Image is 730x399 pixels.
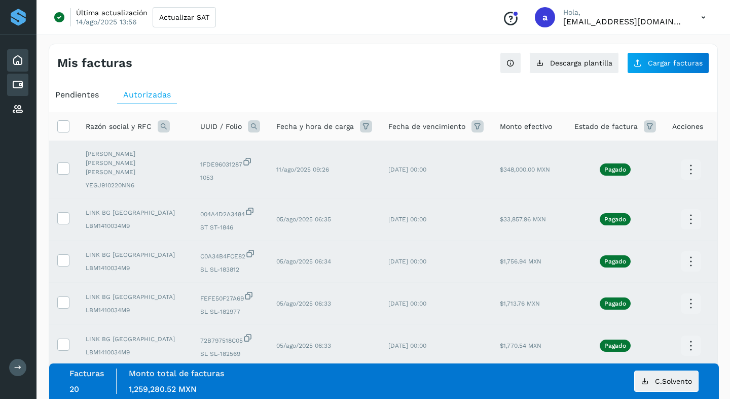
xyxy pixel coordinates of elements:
p: Última actualización [76,8,148,17]
button: Cargar facturas [627,52,709,74]
span: Razón social y RFC [86,121,152,132]
span: Fecha de vencimiento [388,121,465,132]
span: LINK BG [GEOGRAPHIC_DATA] [86,335,184,344]
span: Actualizar SAT [159,14,209,21]
span: 05/ago/2025 06:34 [276,258,331,265]
span: 1053 [200,173,260,182]
button: Actualizar SAT [153,7,216,27]
p: Pagado [604,166,626,173]
span: $33,857.96 MXN [500,216,546,223]
span: Estado de factura [574,121,638,132]
span: UUID / Folio [200,121,242,132]
p: Pagado [604,216,626,223]
span: [DATE] 00:00 [388,258,426,265]
span: 72B797518C05 [200,333,260,345]
span: 20 [69,384,79,394]
span: LBM1410034M9 [86,263,184,273]
span: SL SL-182977 [200,307,260,316]
span: 05/ago/2025 06:33 [276,300,331,307]
p: Pagado [604,300,626,307]
span: [DATE] 00:00 [388,216,426,223]
span: $1,713.76 MXN [500,300,540,307]
span: 05/ago/2025 06:33 [276,342,331,349]
span: Monto efectivo [500,121,552,132]
span: LINK BG [GEOGRAPHIC_DATA] [86,208,184,217]
button: Descarga plantilla [529,52,619,74]
span: YEGJ910220NN6 [86,181,184,190]
span: $348,000.00 MXN [500,166,550,173]
div: Inicio [7,49,28,72]
span: [DATE] 00:00 [388,342,426,349]
p: 14/ago/2025 13:56 [76,17,137,26]
span: 05/ago/2025 06:35 [276,216,331,223]
span: LINK BG [GEOGRAPHIC_DATA] [86,250,184,259]
span: C.Solvento [655,378,692,385]
span: Pendientes [55,90,99,99]
span: 11/ago/2025 09:26 [276,166,329,173]
span: FEFE50F27A69 [200,291,260,303]
span: Cargar facturas [648,59,703,66]
div: Cuentas por pagar [7,74,28,96]
span: 004A4D2A3484 [200,207,260,219]
p: Pagado [604,342,626,349]
span: [PERSON_NAME] [PERSON_NAME] [PERSON_NAME] [86,149,184,177]
p: Pagado [604,258,626,265]
label: Monto total de facturas [129,369,224,378]
button: C.Solvento [634,371,699,392]
span: Fecha y hora de carga [276,121,354,132]
span: $1,770.54 MXN [500,342,541,349]
span: SL SL-183812 [200,265,260,274]
div: Proveedores [7,98,28,120]
p: Hola, [563,8,685,17]
span: SL SL-182569 [200,349,260,358]
span: Acciones [672,121,703,132]
p: administracion1@mablo.mx [563,17,685,26]
span: Descarga plantilla [550,59,612,66]
span: [DATE] 00:00 [388,300,426,307]
h4: Mis facturas [57,56,132,71]
span: [DATE] 00:00 [388,166,426,173]
span: $1,756.94 MXN [500,258,541,265]
span: 1,259,280.52 MXN [129,384,197,394]
span: Autorizadas [123,90,171,99]
span: 1FDE96031287 [200,157,260,169]
span: LBM1410034M9 [86,306,184,315]
span: ST ST-1846 [200,223,260,232]
span: LBM1410034M9 [86,348,184,357]
label: Facturas [69,369,104,378]
span: LINK BG [GEOGRAPHIC_DATA] [86,292,184,302]
span: LBM1410034M9 [86,221,184,230]
span: C0A34B4FCE82 [200,249,260,261]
